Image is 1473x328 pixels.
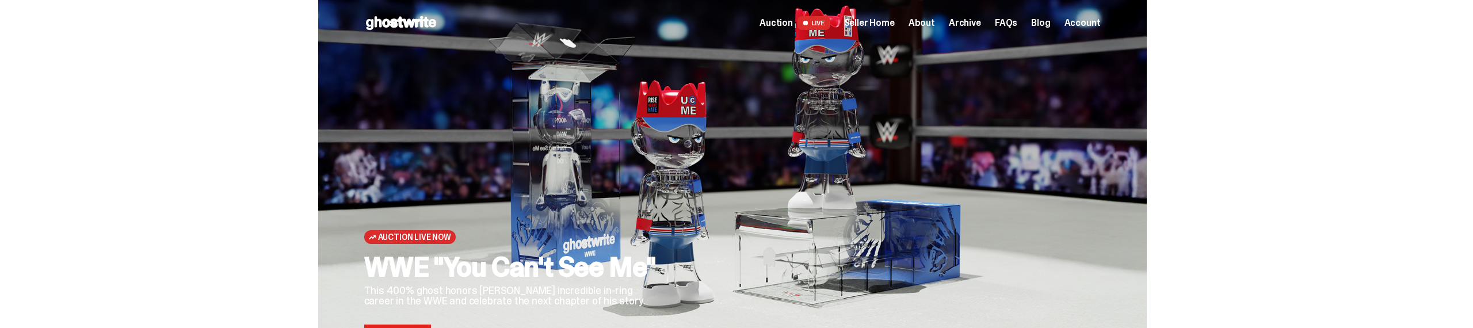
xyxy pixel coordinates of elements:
span: Auction Live Now [378,232,451,242]
h2: WWE "You Can't See Me" [364,253,663,281]
a: Account [1064,18,1101,28]
span: LIVE [797,16,830,30]
span: Auction [760,18,793,28]
p: This 400% ghost honors [PERSON_NAME] incredible in-ring career in the WWE and celebrate the next ... [364,285,663,306]
a: Blog [1031,18,1050,28]
a: Seller Home [844,18,895,28]
a: FAQs [995,18,1017,28]
a: About [909,18,935,28]
a: Archive [949,18,981,28]
a: Auction LIVE [760,16,830,30]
